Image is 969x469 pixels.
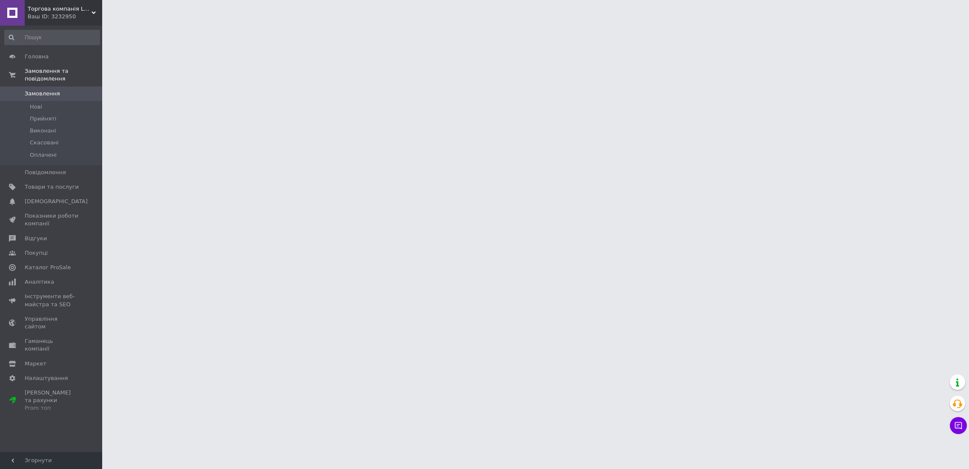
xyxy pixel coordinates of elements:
[30,151,57,159] span: Оплачені
[25,198,88,205] span: [DEMOGRAPHIC_DATA]
[25,404,79,412] div: Prom топ
[25,90,60,98] span: Замовлення
[25,278,54,286] span: Аналітика
[28,13,102,20] div: Ваш ID: 3232950
[30,103,42,111] span: Нові
[4,30,100,45] input: Пошук
[950,417,967,434] button: Чат з покупцем
[25,169,66,176] span: Повідомлення
[30,139,59,147] span: Скасовані
[25,389,79,412] span: [PERSON_NAME] та рахунки
[25,293,79,308] span: Інструменти веб-майстра та SEO
[25,235,47,242] span: Відгуки
[25,67,102,83] span: Замовлення та повідомлення
[25,374,68,382] span: Налаштування
[30,115,56,123] span: Прийняті
[25,360,46,368] span: Маркет
[25,249,48,257] span: Покупці
[25,183,79,191] span: Товари та послуги
[25,264,71,271] span: Каталог ProSale
[30,127,56,135] span: Виконані
[25,53,49,60] span: Головна
[25,337,79,353] span: Гаманець компанії
[28,5,92,13] span: Торгова компанія LOSSO
[25,212,79,227] span: Показники роботи компанії
[25,315,79,331] span: Управління сайтом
